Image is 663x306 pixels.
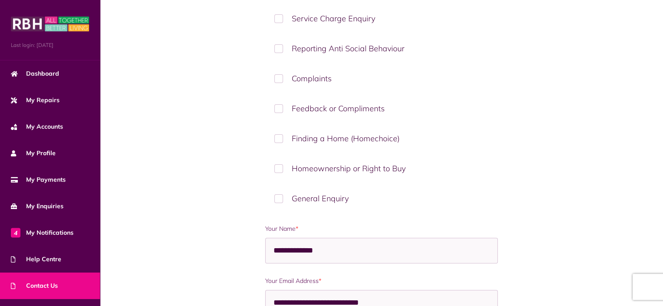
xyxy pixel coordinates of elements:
span: My Enquiries [11,202,63,211]
span: My Repairs [11,96,60,105]
span: Help Centre [11,255,61,264]
img: MyRBH [11,15,89,33]
label: General Enquiry [265,186,498,211]
label: Finding a Home (Homechoice) [265,126,498,151]
label: Reporting Anti Social Behaviour [265,36,498,61]
span: My Accounts [11,122,63,131]
label: Your Name [265,224,498,233]
label: Your Email Address [265,276,498,286]
span: Last login: [DATE] [11,41,89,49]
span: Contact Us [11,281,58,290]
label: Complaints [265,66,498,91]
label: Feedback or Compliments [265,96,498,121]
label: Service Charge Enquiry [265,6,498,31]
span: My Notifications [11,228,73,237]
span: 4 [11,228,20,237]
span: Dashboard [11,69,59,78]
span: My Profile [11,149,56,158]
label: Homeownership or Right to Buy [265,156,498,181]
span: My Payments [11,175,66,184]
